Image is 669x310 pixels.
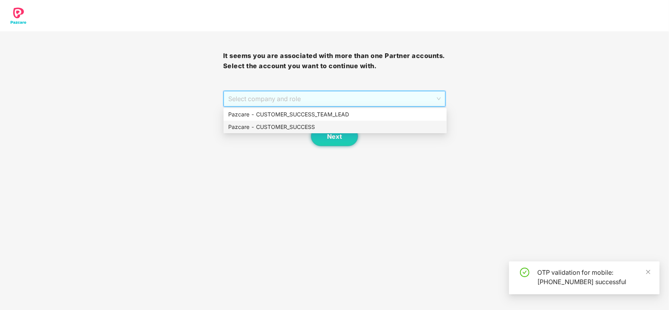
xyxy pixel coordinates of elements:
div: Pazcare - CUSTOMER_SUCCESS [224,121,447,133]
div: Pazcare - CUSTOMER_SUCCESS_TEAM_LEAD [228,110,442,119]
span: check-circle [520,268,529,277]
div: Pazcare - CUSTOMER_SUCCESS [228,123,442,131]
button: Next [311,127,358,146]
div: Pazcare - CUSTOMER_SUCCESS_TEAM_LEAD [224,108,447,121]
span: Next [327,133,342,140]
h3: It seems you are associated with more than one Partner accounts. Select the account you want to c... [223,51,446,71]
span: Select company and role [228,91,441,106]
span: close [645,269,651,275]
div: OTP validation for mobile: [PHONE_NUMBER] successful [537,268,650,286]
